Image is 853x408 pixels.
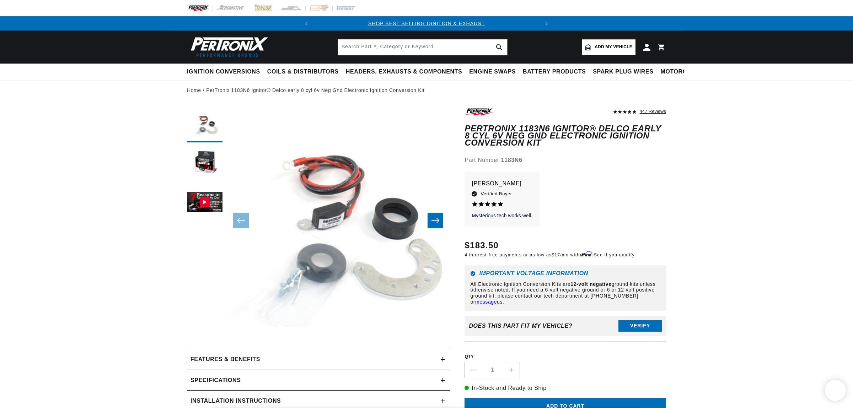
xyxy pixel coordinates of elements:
span: Coils & Distributors [267,68,339,76]
button: Verify [618,320,662,332]
a: SHOP BEST SELLING IGNITION & EXHAUST [368,21,485,26]
summary: Headers, Exhausts & Components [342,64,466,80]
button: Load image 1 in gallery view [187,107,222,142]
span: Motorcycle [661,68,703,76]
strong: 1183N6 [501,157,522,163]
summary: Engine Swaps [466,64,519,80]
a: message [475,299,497,305]
input: Search Part #, Category or Keyword [338,39,507,55]
h2: Specifications [191,376,241,385]
p: 4 interest-free payments or as low as /mo with . [465,252,634,258]
span: Verified Buyer [481,190,512,198]
span: Ignition Conversions [187,68,260,76]
h2: Features & Benefits [191,355,260,364]
summary: Coils & Distributors [264,64,342,80]
span: Spark Plug Wires [593,68,653,76]
div: Part Number: [465,156,666,165]
div: Does This part fit My vehicle? [469,323,572,329]
p: All Electronic Ignition Conversion Kits are ground kits unless otherwise noted. If you need a 6-v... [470,281,660,305]
div: Announcement [313,20,540,27]
span: $17 [552,252,560,257]
span: Battery Products [523,68,586,76]
span: Add my vehicle [595,44,632,50]
a: See if you qualify - Learn more about Affirm Financing (opens in modal) [594,252,635,257]
h2: Installation instructions [191,396,281,406]
slideshow-component: Translation missing: en.sections.announcements.announcement_bar [169,16,684,31]
a: Add my vehicle [582,39,635,55]
summary: Ignition Conversions [187,64,264,80]
button: Translation missing: en.sections.announcements.next_announcement [540,16,554,31]
summary: Spark Plug Wires [589,64,657,80]
label: QTY [465,354,666,360]
a: Home [187,86,201,94]
strong: 12-volt negative [570,281,611,287]
media-gallery: Gallery Viewer [187,107,450,334]
button: Slide left [233,213,249,228]
span: Engine Swaps [469,68,516,76]
summary: Features & Benefits [187,349,450,370]
button: Load image 2 in gallery view [187,146,222,181]
button: Slide right [428,213,443,228]
button: Translation missing: en.sections.announcements.previous_announcement [299,16,313,31]
span: $183.50 [465,239,499,252]
a: PerTronix 1183N6 Ignitor® Delco early 8 cyl 6v Neg Gnd Electronic Ignition Conversion Kit [206,86,424,94]
button: search button [492,39,507,55]
h6: Important Voltage Information [470,271,660,276]
summary: Battery Products [519,64,589,80]
summary: Specifications [187,370,450,391]
h1: PerTronix 1183N6 Ignitor® Delco early 8 cyl 6v Neg Gnd Electronic Ignition Conversion Kit [465,125,666,147]
div: 447 Reviews [640,107,666,115]
span: Headers, Exhausts & Components [346,68,462,76]
summary: Motorcycle [657,64,707,80]
p: Mysterious tech works well. [472,212,532,219]
img: Pertronix [187,35,269,59]
span: Affirm [580,251,592,257]
nav: breadcrumbs [187,86,666,94]
div: 1 of 2 [313,20,540,27]
p: [PERSON_NAME] [472,179,532,189]
p: In-Stock and Ready to Ship [465,383,666,393]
